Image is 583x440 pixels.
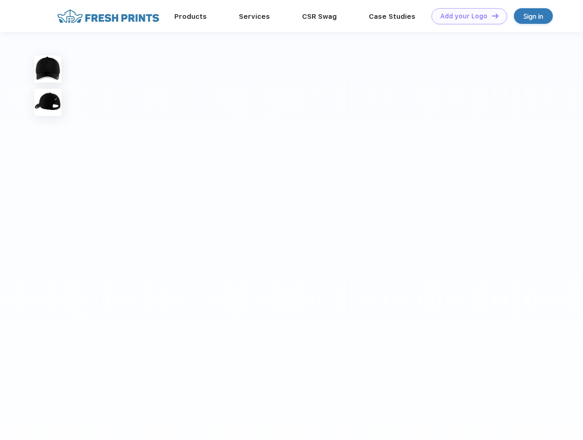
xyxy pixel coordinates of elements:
[514,8,553,24] a: Sign in
[440,12,487,20] div: Add your Logo
[524,11,543,22] div: Sign in
[34,89,61,116] img: func=resize&h=100
[492,13,498,18] img: DT
[174,12,207,21] a: Products
[34,55,61,82] img: func=resize&h=100
[54,8,162,24] img: fo%20logo%202.webp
